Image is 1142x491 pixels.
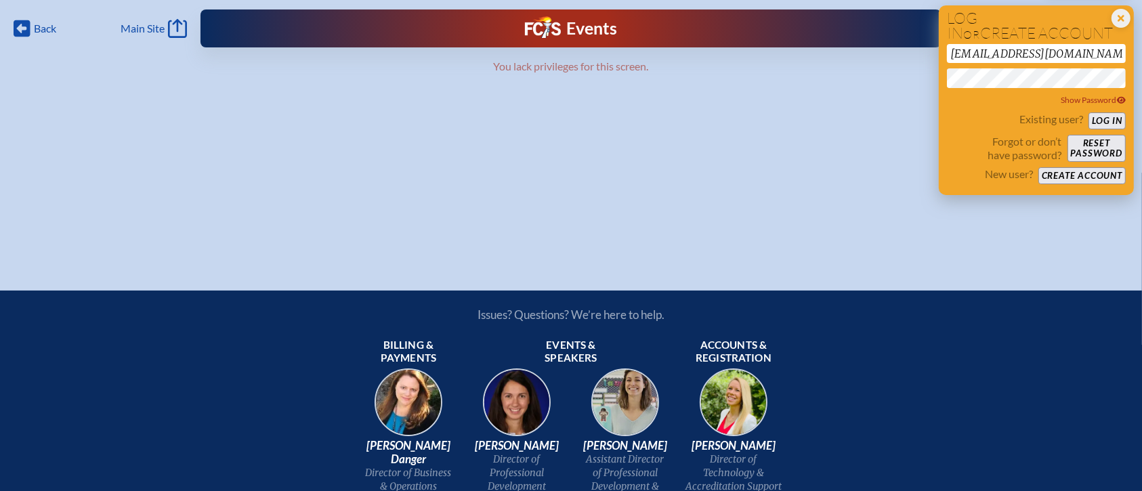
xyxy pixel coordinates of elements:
h1: Log in create account [947,11,1126,41]
span: [PERSON_NAME] [468,439,566,452]
a: Main Site [121,19,187,38]
input: Email [947,44,1126,63]
p: Issues? Questions? We’re here to help. [333,307,809,322]
img: 94e3d245-ca72-49ea-9844-ae84f6d33c0f [473,364,560,451]
span: [PERSON_NAME] [576,439,674,452]
span: Main Site [121,22,165,35]
img: Florida Council of Independent Schools [525,16,560,38]
span: [PERSON_NAME] [685,439,782,452]
span: [PERSON_NAME] Danger [360,439,457,466]
img: 545ba9c4-c691-43d5-86fb-b0a622cbeb82 [582,364,669,451]
span: Events & speakers [522,339,620,366]
img: 9c64f3fb-7776-47f4-83d7-46a341952595 [365,364,452,451]
p: Forgot or don’t have password? [947,135,1062,162]
p: You lack privileges for this screen. [213,60,929,73]
button: Log in [1088,112,1126,129]
button: Create account [1038,167,1126,184]
button: Resetpassword [1067,135,1126,162]
span: Billing & payments [360,339,457,366]
span: Show Password [1061,95,1126,105]
p: New user? [985,167,1033,181]
span: Back [34,22,56,35]
span: Accounts & registration [685,339,782,366]
h1: Events [566,20,617,37]
div: FCIS Events — Future ready [407,16,734,41]
img: b1ee34a6-5a78-4519-85b2-7190c4823173 [690,364,777,451]
span: or [963,28,980,41]
p: Existing user? [1019,112,1083,126]
a: FCIS LogoEvents [525,16,616,41]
